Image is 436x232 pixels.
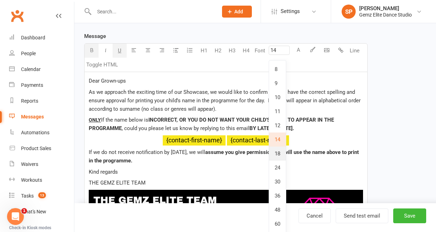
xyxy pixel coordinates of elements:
span: ONLY [89,117,101,123]
span: If we do not receive notification by [DATE], we will [89,149,205,155]
input: Search... [92,7,213,17]
div: Product Sales [21,146,51,151]
a: People [9,46,74,62]
div: Tasks [21,193,34,199]
span: Add [234,9,243,14]
a: Reports [9,93,74,109]
span: Settings [281,4,300,19]
div: Payments [21,82,43,88]
a: Workouts [9,172,74,188]
button: Send test email [336,208,388,223]
button: Add [222,6,252,18]
div: People [21,51,36,56]
a: 12 [269,118,286,133]
div: What's New [21,209,46,214]
a: Messages [9,109,74,125]
div: Automations [21,130,49,135]
div: Calendar [21,66,41,72]
span: INCORRECT, OR YOU DO NOT WANT YOUR CHILD'S NAME TO APPEAR IN THE PROGRAMME [89,117,335,131]
a: Cancel [299,208,331,223]
span: 1 [21,208,27,214]
span: BY LATEST [DATE]. [249,125,294,131]
a: 11 [269,104,286,118]
button: H3 [225,44,239,58]
div: Waivers [21,161,38,167]
button: Toggle HTML [85,58,120,72]
span: As we approach the exciting time of our Showcase, we would like to confirm that we have the corre... [89,89,362,112]
label: Message [84,32,106,40]
button: U [113,44,127,58]
button: H2 [211,44,225,58]
span: , could you please let us know by replying to this email [122,125,249,131]
a: 14 [269,133,286,147]
iframe: Intercom live chat [7,208,24,225]
a: Dashboard [9,30,74,46]
button: A [291,44,306,58]
div: [PERSON_NAME] [359,5,412,12]
a: 30 [269,175,286,189]
a: Product Sales [9,141,74,156]
button: Save [393,208,426,223]
div: SP [342,5,356,19]
a: Automations [9,125,74,141]
a: 60 [269,217,286,231]
button: H4 [239,44,253,58]
a: 24 [269,161,286,175]
span: Dear Grown-ups [89,78,126,84]
span: THE GEMZ ELITE TEAM [89,180,146,186]
div: Dashboard [21,35,45,40]
a: 9 [269,76,286,90]
a: Clubworx [8,7,26,25]
span: If the name below is [101,117,148,123]
div: Gemz Elite Dance Studio [359,12,412,18]
span: assume you give permission and will use the name above to print in the programme. [89,149,360,164]
span: 13 [38,192,46,198]
div: Reports [21,98,38,104]
button: H1 [197,44,211,58]
span: Kind regards [89,169,118,175]
a: 10 [269,90,286,104]
a: 8 [269,62,286,76]
div: Messages [21,114,44,120]
a: Payments [9,77,74,93]
span: U [118,47,121,54]
a: 36 [269,189,286,203]
div: Workouts [21,177,42,183]
a: Tasks 13 [9,188,74,204]
input: Default [269,46,290,55]
button: Font [253,44,267,58]
a: What's New [9,204,74,220]
a: Calendar [9,62,74,77]
button: Line [348,44,362,58]
a: 18 [269,147,286,161]
a: 48 [269,203,286,217]
a: Waivers [9,156,74,172]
